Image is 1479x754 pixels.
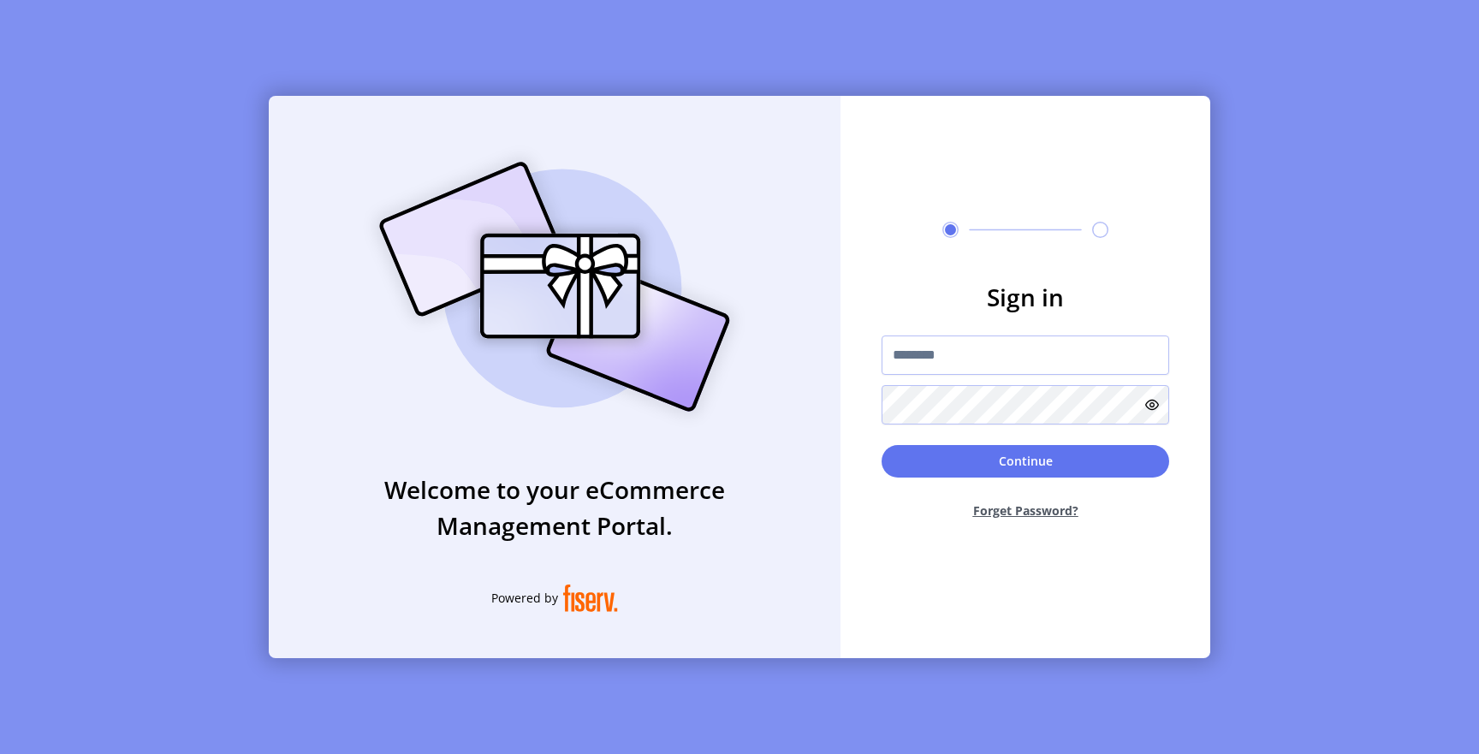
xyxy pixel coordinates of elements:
[353,143,756,430] img: card_Illustration.svg
[882,488,1169,533] button: Forget Password?
[882,445,1169,478] button: Continue
[491,589,558,607] span: Powered by
[882,279,1169,315] h3: Sign in
[269,472,840,543] h3: Welcome to your eCommerce Management Portal.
